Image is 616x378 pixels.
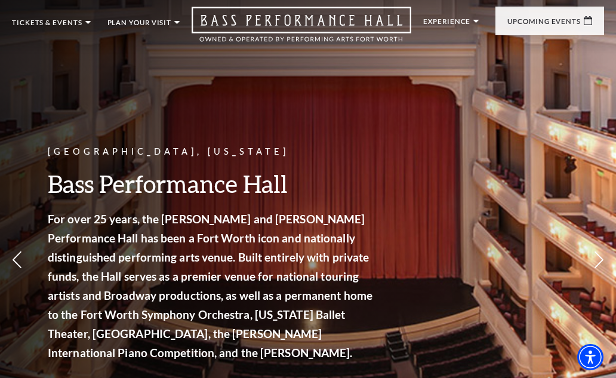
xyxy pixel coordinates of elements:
p: Upcoming Events [507,18,581,31]
h3: Bass Performance Hall [48,168,376,199]
p: Plan Your Visit [107,19,172,32]
p: Tickets & Events [12,19,82,32]
div: Accessibility Menu [577,344,603,370]
a: Open this option [180,7,423,54]
p: Experience [423,18,470,31]
strong: For over 25 years, the [PERSON_NAME] and [PERSON_NAME] Performance Hall has been a Fort Worth ico... [48,212,372,359]
p: [GEOGRAPHIC_DATA], [US_STATE] [48,145,376,159]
